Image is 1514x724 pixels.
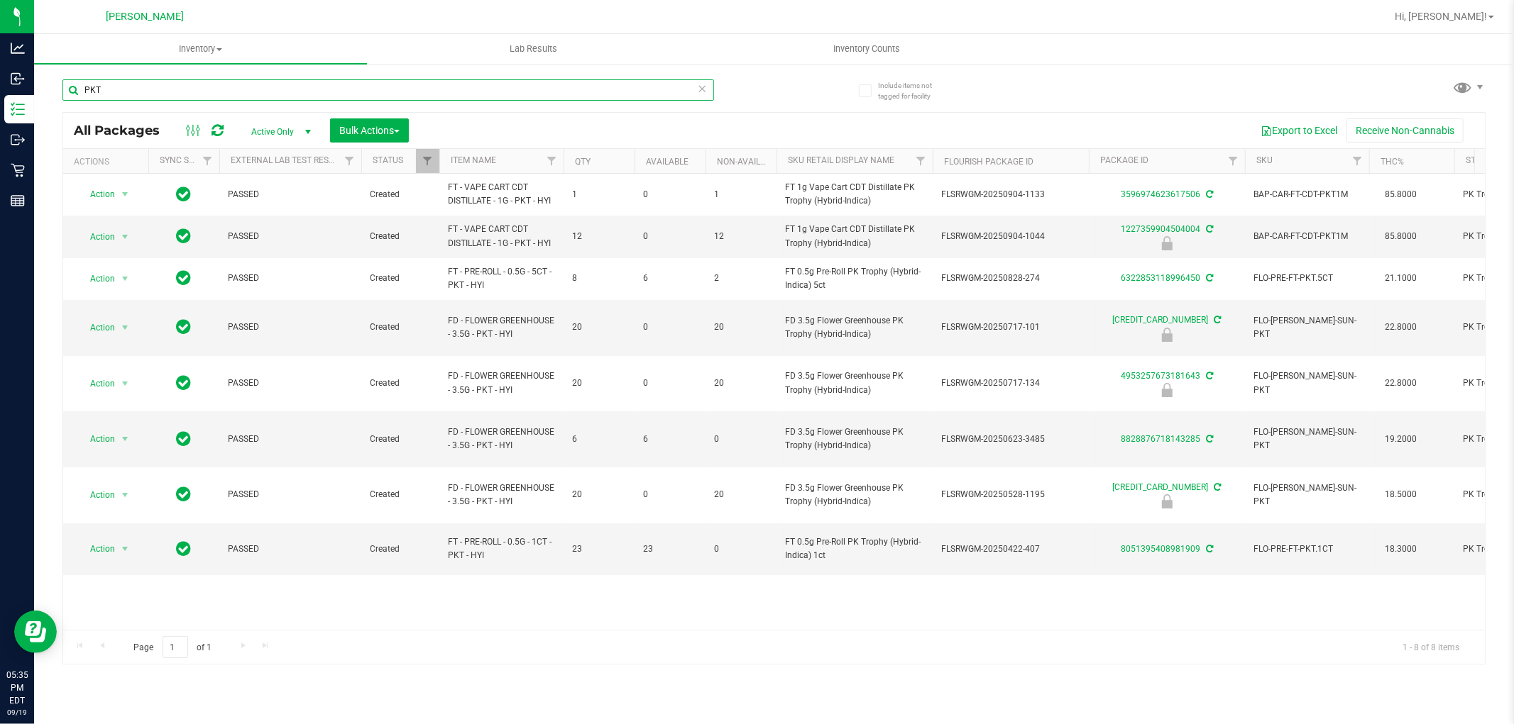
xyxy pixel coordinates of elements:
[116,318,134,338] span: select
[1212,482,1222,492] span: Sync from Compliance System
[714,377,768,390] span: 20
[330,118,409,143] button: Bulk Actions
[814,43,919,55] span: Inventory Counts
[1121,434,1200,444] a: 8828876718143285
[1378,484,1424,505] span: 18.5000
[785,481,924,508] span: FD 3.5g Flower Greenhouse PK Trophy (Hybrid-Indica)
[160,155,214,165] a: Sync Status
[228,377,353,390] span: PASSED
[700,34,1033,64] a: Inventory Counts
[448,425,555,452] span: FD - FLOWER GREENHOUSE - 3.5G - PKT - HYI
[339,125,400,136] span: Bulk Actions
[1087,236,1247,250] div: Newly Received
[1087,494,1247,508] div: Newly Received
[1254,542,1361,556] span: FLO-PRE-FT-PKT.1CT
[11,133,25,147] inline-svg: Outbound
[116,539,134,559] span: select
[941,377,1080,390] span: FLSRWGM-20250717-134
[1204,189,1213,199] span: Sync from Compliance System
[1466,155,1495,165] a: Strain
[1346,118,1464,143] button: Receive Non-Cannabis
[643,433,697,446] span: 6
[448,314,555,341] span: FD - FLOWER GREENHOUSE - 3.5G - PKT - HYI
[370,272,431,285] span: Created
[1378,539,1424,559] span: 18.3000
[177,484,192,504] span: In Sync
[116,374,134,394] span: select
[1100,155,1148,165] a: Package ID
[785,181,924,208] span: FT 1g Vape Cart CDT Distillate PK Trophy (Hybrid-Indica)
[1346,149,1369,173] a: Filter
[34,43,367,55] span: Inventory
[1378,373,1424,394] span: 22.8000
[231,155,342,165] a: External Lab Test Result
[1378,268,1424,289] span: 21.1000
[643,321,697,334] span: 0
[643,542,697,556] span: 23
[448,535,555,562] span: FT - PRE-ROLL - 0.5G - 1CT - PKT - HYI
[370,488,431,501] span: Created
[11,41,25,55] inline-svg: Analytics
[228,542,353,556] span: PASSED
[116,485,134,505] span: select
[34,34,367,64] a: Inventory
[11,102,25,116] inline-svg: Inventory
[1391,636,1471,657] span: 1 - 8 of 8 items
[714,230,768,243] span: 12
[77,374,116,394] span: Action
[1395,11,1487,22] span: Hi, [PERSON_NAME]!
[941,272,1080,285] span: FLSRWGM-20250828-274
[1378,184,1424,205] span: 85.8000
[1087,383,1247,397] div: Newly Received
[1204,434,1213,444] span: Sync from Compliance System
[121,636,224,658] span: Page of 1
[77,429,116,449] span: Action
[451,155,496,165] a: Item Name
[1254,425,1361,452] span: FLO-[PERSON_NAME]-SUN-PKT
[116,429,134,449] span: select
[1378,429,1424,450] span: 19.2000
[1222,149,1245,173] a: Filter
[448,481,555,508] span: FD - FLOWER GREENHOUSE - 3.5G - PKT - HYI
[1121,189,1200,199] a: 3596974623617506
[717,157,780,167] a: Non-Available
[944,157,1033,167] a: Flourish Package ID
[196,149,219,173] a: Filter
[228,188,353,201] span: PASSED
[116,227,134,247] span: select
[572,433,626,446] span: 6
[11,194,25,208] inline-svg: Reports
[572,321,626,334] span: 20
[643,488,697,501] span: 0
[6,707,28,718] p: 09/19
[1254,272,1361,285] span: FLO-PRE-FT-PKT.5CT
[1254,369,1361,396] span: FLO-[PERSON_NAME]-SUN-PKT
[714,488,768,501] span: 20
[941,321,1080,334] span: FLSRWGM-20250717-101
[572,188,626,201] span: 1
[177,539,192,559] span: In Sync
[177,373,192,393] span: In Sync
[1204,544,1213,554] span: Sync from Compliance System
[74,157,143,167] div: Actions
[163,636,188,658] input: 1
[1251,118,1346,143] button: Export to Excel
[643,272,697,285] span: 6
[62,79,714,101] input: Search Package ID, Item Name, SKU, Lot or Part Number...
[177,226,192,246] span: In Sync
[177,184,192,204] span: In Sync
[77,227,116,247] span: Action
[785,314,924,341] span: FD 3.5g Flower Greenhouse PK Trophy (Hybrid-Indica)
[77,184,116,204] span: Action
[941,230,1080,243] span: FLSRWGM-20250904-1044
[785,535,924,562] span: FT 0.5g Pre-Roll PK Trophy (Hybrid-Indica) 1ct
[572,542,626,556] span: 23
[77,269,116,289] span: Action
[228,488,353,501] span: PASSED
[540,149,564,173] a: Filter
[575,157,591,167] a: Qty
[1381,157,1404,167] a: THC%
[785,265,924,292] span: FT 0.5g Pre-Roll PK Trophy (Hybrid-Indica) 5ct
[714,433,768,446] span: 0
[177,268,192,288] span: In Sync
